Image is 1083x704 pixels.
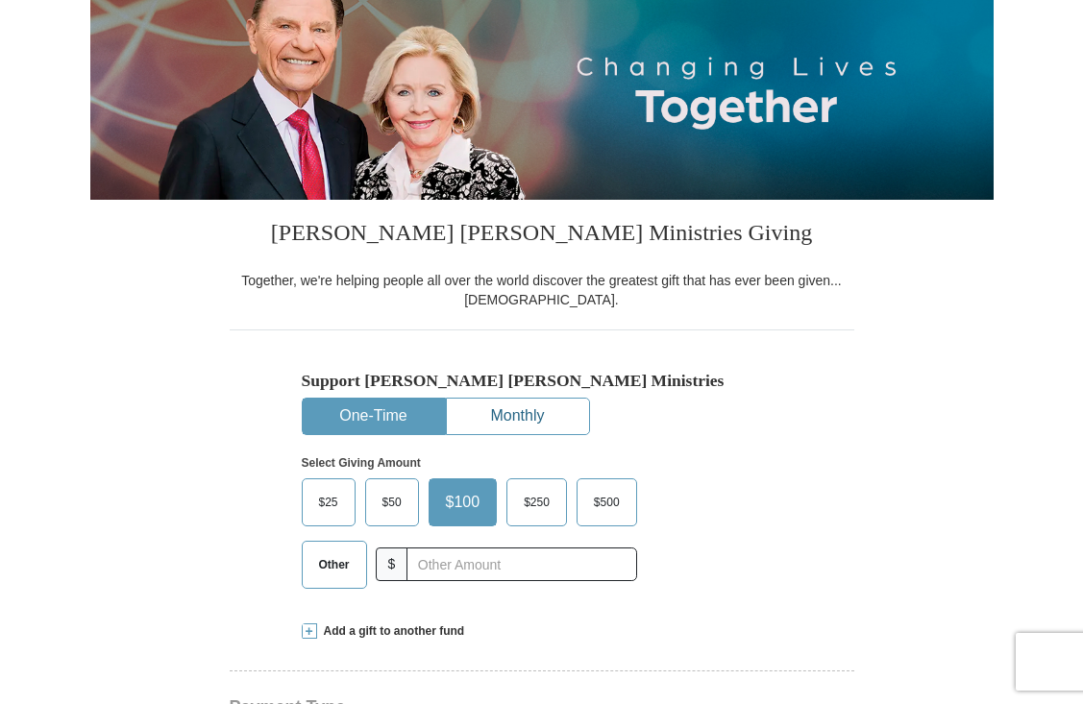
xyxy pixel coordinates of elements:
[230,271,854,309] div: Together, we're helping people all over the world discover the greatest gift that has ever been g...
[406,547,636,581] input: Other Amount
[436,488,490,517] span: $100
[373,488,411,517] span: $50
[302,456,421,470] strong: Select Giving Amount
[230,200,854,271] h3: [PERSON_NAME] [PERSON_NAME] Ministries Giving
[447,399,589,434] button: Monthly
[376,547,408,581] span: $
[514,488,559,517] span: $250
[309,550,359,579] span: Other
[303,399,445,434] button: One-Time
[317,623,465,640] span: Add a gift to another fund
[584,488,629,517] span: $500
[302,371,782,391] h5: Support [PERSON_NAME] [PERSON_NAME] Ministries
[309,488,348,517] span: $25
